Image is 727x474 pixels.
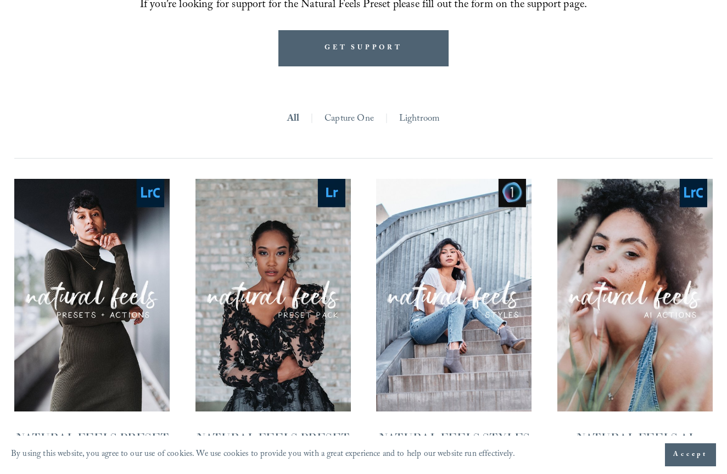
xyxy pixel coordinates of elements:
[310,110,314,129] span: |
[385,110,388,129] span: |
[325,110,374,129] a: Capture One
[557,430,713,462] div: NATURAL FEELS AI ACTIONS
[287,110,300,129] a: All
[11,447,515,463] p: By using this website, you agree to our use of cookies. We use cookies to provide you with a grea...
[278,30,449,66] a: GET SUPPORT
[665,443,716,466] button: Accept
[376,430,532,462] div: NATURAL FEELS STYLES PACK
[14,430,170,462] div: NATURAL FEELS PRESET + AI ACTIONS
[673,449,708,460] span: Accept
[195,430,351,462] div: NATURAL FEELS PRESET PACK
[399,110,440,129] a: Lightroom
